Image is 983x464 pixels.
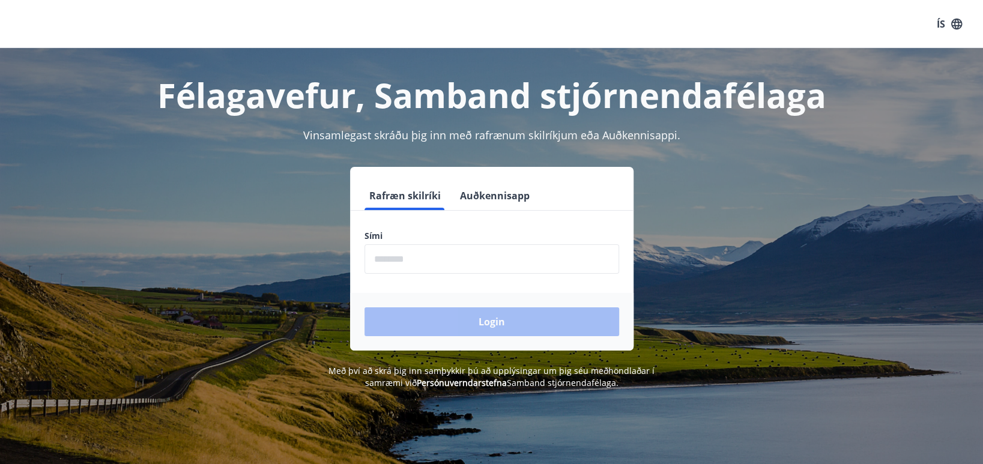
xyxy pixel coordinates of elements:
[417,377,507,388] a: Persónuverndarstefna
[455,181,534,210] button: Auðkennisapp
[364,230,619,242] label: Sími
[930,13,969,35] button: ÍS
[74,72,910,118] h1: Félagavefur, Samband stjórnendafélaga
[328,365,655,388] span: Með því að skrá þig inn samþykkir þú að upplýsingar um þig séu meðhöndlaðar í samræmi við Samband...
[364,181,446,210] button: Rafræn skilríki
[303,128,680,142] span: Vinsamlegast skráðu þig inn með rafrænum skilríkjum eða Auðkennisappi.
